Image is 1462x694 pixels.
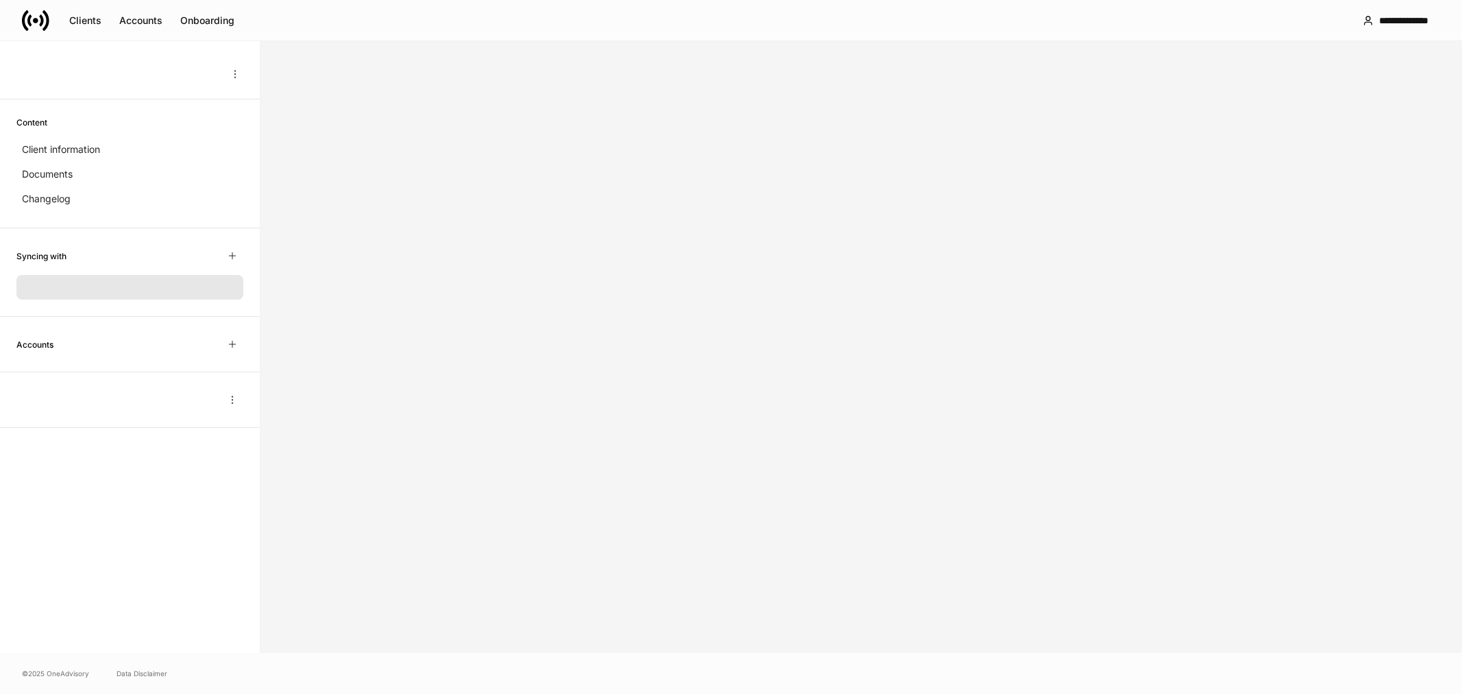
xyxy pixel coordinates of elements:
[22,192,71,206] p: Changelog
[16,116,47,129] h6: Content
[16,250,66,263] h6: Syncing with
[110,10,171,32] button: Accounts
[171,10,243,32] button: Onboarding
[22,167,73,181] p: Documents
[117,668,167,679] a: Data Disclaimer
[180,14,234,27] div: Onboarding
[16,187,243,211] a: Changelog
[60,10,110,32] button: Clients
[69,14,101,27] div: Clients
[119,14,162,27] div: Accounts
[16,137,243,162] a: Client information
[22,143,100,156] p: Client information
[16,162,243,187] a: Documents
[16,338,53,351] h6: Accounts
[22,668,89,679] span: © 2025 OneAdvisory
